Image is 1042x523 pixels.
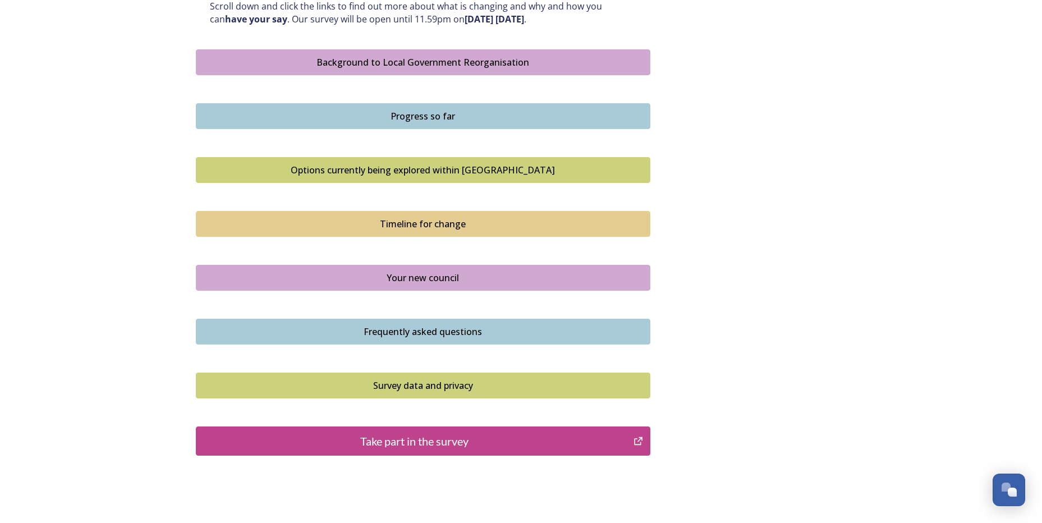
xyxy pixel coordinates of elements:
[196,426,650,456] button: Take part in the survey
[196,103,650,129] button: Progress so far
[202,217,644,231] div: Timeline for change
[196,319,650,345] button: Frequently asked questions
[993,474,1025,506] button: Open Chat
[202,433,628,449] div: Take part in the survey
[202,163,644,177] div: Options currently being explored within [GEOGRAPHIC_DATA]
[202,271,644,285] div: Your new council
[196,211,650,237] button: Timeline for change
[196,373,650,398] button: Survey data and privacy
[465,13,493,25] strong: [DATE]
[225,13,287,25] strong: have your say
[202,325,644,338] div: Frequently asked questions
[202,379,644,392] div: Survey data and privacy
[202,56,644,69] div: Background to Local Government Reorganisation
[196,49,650,75] button: Background to Local Government Reorganisation
[495,13,524,25] strong: [DATE]
[196,265,650,291] button: Your new council
[202,109,644,123] div: Progress so far
[196,157,650,183] button: Options currently being explored within West Sussex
